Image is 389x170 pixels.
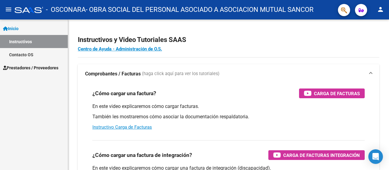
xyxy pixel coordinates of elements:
span: Inicio [3,25,19,32]
p: También les mostraremos cómo asociar la documentación respaldatoria. [92,113,365,120]
button: Carga de Facturas [299,88,365,98]
button: Carga de Facturas Integración [268,150,365,160]
span: - OSCONARA [46,3,86,16]
p: En este video explicaremos cómo cargar facturas. [92,103,365,110]
a: Instructivo Carga de Facturas [92,124,152,130]
span: Carga de Facturas Integración [283,151,360,159]
span: Carga de Facturas [314,90,360,97]
a: Centro de Ayuda - Administración de O.S. [78,46,162,52]
h2: Instructivos y Video Tutoriales SAAS [78,34,379,46]
span: (haga click aquí para ver los tutoriales) [142,71,219,77]
strong: Comprobantes / Facturas [85,71,141,77]
div: Open Intercom Messenger [368,149,383,164]
span: Prestadores / Proveedores [3,64,58,71]
span: - OBRA SOCIAL DEL PERSONAL ASOCIADO A ASOCIACION MUTUAL SANCOR [86,3,314,16]
h3: ¿Cómo cargar una factura? [92,89,156,98]
h3: ¿Cómo cargar una factura de integración? [92,151,192,159]
mat-icon: person [377,6,384,13]
mat-icon: menu [5,6,12,13]
mat-expansion-panel-header: Comprobantes / Facturas (haga click aquí para ver los tutoriales) [78,64,379,84]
